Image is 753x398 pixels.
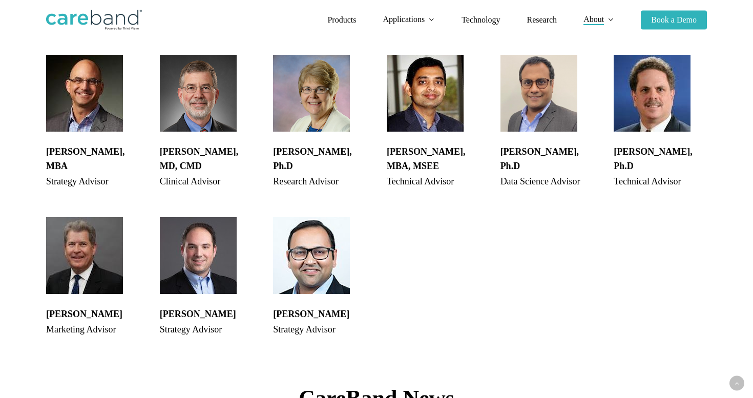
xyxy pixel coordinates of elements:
[46,173,139,190] div: Strategy Advisor
[614,173,707,190] div: Technical Advisor
[383,15,425,24] span: Applications
[46,307,139,321] h4: [PERSON_NAME]
[160,321,253,338] div: Strategy Advisor
[160,173,253,190] div: Clinical Advisor
[527,15,557,24] span: Research
[387,55,464,132] img: Harish Natarahjan, MBA, MSEE
[273,307,366,321] h4: [PERSON_NAME]
[327,16,356,24] a: Products
[614,55,691,132] img: Steve Russek, Ph.D
[387,144,480,173] h4: [PERSON_NAME], MBA, MSEE
[583,15,604,24] span: About
[462,16,500,24] a: Technology
[273,217,350,294] img: Vivek Mohan
[46,217,123,294] img: Chris Littel
[641,16,707,24] a: Book a Demo
[327,15,356,24] span: Products
[583,15,614,24] a: About
[160,307,253,321] h4: [PERSON_NAME]
[46,55,123,132] img: Scott Dorsey, MBA
[500,144,594,173] h4: [PERSON_NAME], Ph.D
[383,15,435,24] a: Applications
[651,15,697,24] span: Book a Demo
[273,144,366,173] h4: [PERSON_NAME], Ph.D
[500,173,594,190] div: Data Science Advisor
[614,144,707,173] h4: [PERSON_NAME], Ph.D
[46,144,139,173] h4: [PERSON_NAME], MBA
[387,173,480,190] div: Technical Advisor
[46,321,139,338] div: Marketing Advisor
[462,15,500,24] span: Technology
[273,321,366,338] div: Strategy Advisor
[273,173,366,190] div: Research Advisor
[527,16,557,24] a: Research
[160,55,237,132] img: Todd Sobol, MD, CMD
[273,55,350,132] img: Phyllis Gaspar, Ph.D
[160,217,237,294] img: Zack Ottenstein
[160,144,253,173] h4: [PERSON_NAME], MD, CMD
[729,376,744,391] a: Back to top
[500,55,577,132] img: Sriraam Natarajan, Ph.D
